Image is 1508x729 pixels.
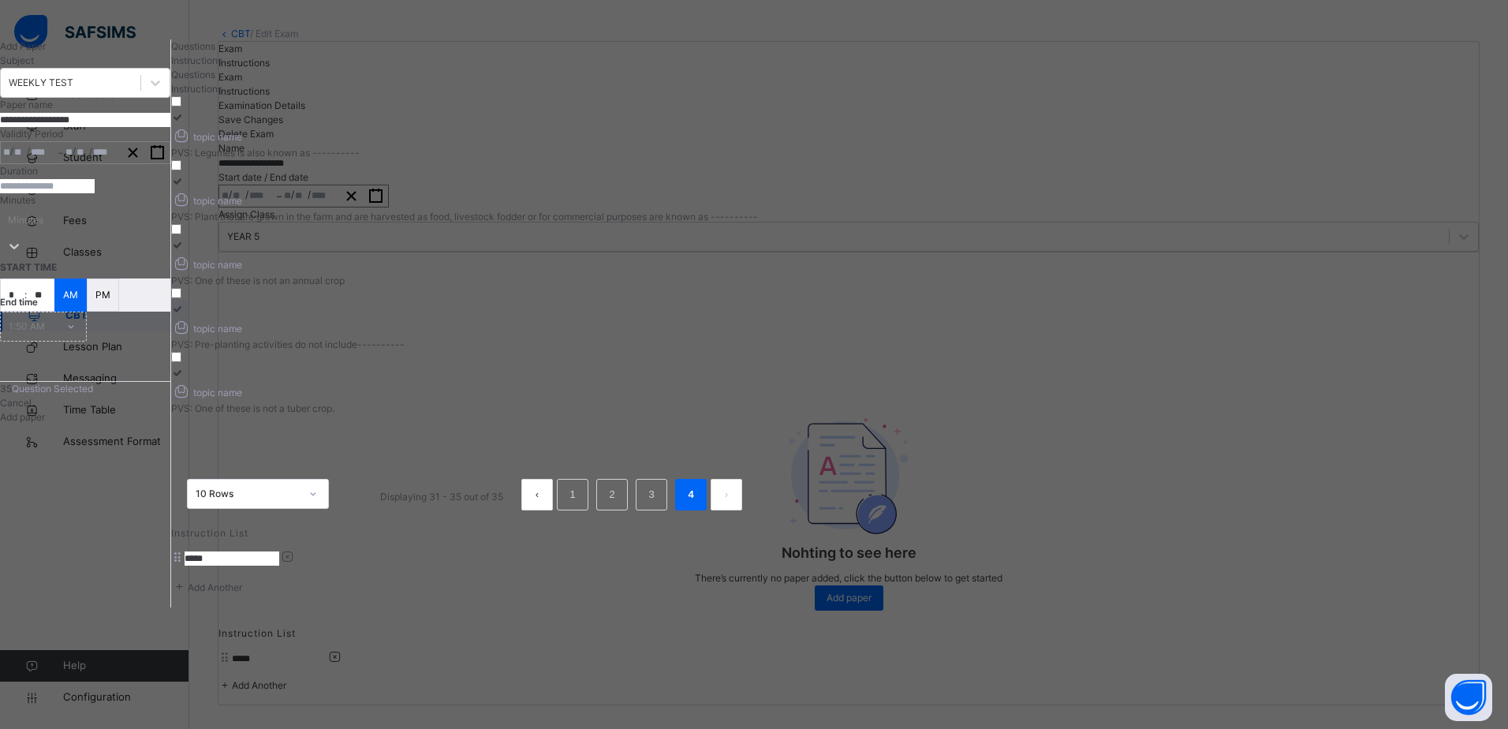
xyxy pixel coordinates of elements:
[24,288,27,302] p: :
[171,323,242,335] span: topic name
[171,527,248,539] span: Instruction List
[557,479,588,510] li: 1
[711,479,742,510] button: next page
[58,146,63,160] span: –
[171,40,215,52] span: Questions
[27,144,30,158] span: /
[9,312,45,342] div: 1:50 AM
[711,479,742,510] li: 下一页
[171,338,758,352] div: PVS: Pre-planting activities do not include----------
[636,479,667,510] li: 3
[171,83,222,95] span: Instructions
[1445,674,1492,721] button: Open asap
[675,479,707,510] li: 4
[171,274,758,288] div: PVS: One of these is not an annual crop
[188,581,242,593] span: Add Another
[63,288,78,302] p: AM
[565,484,580,505] a: 1
[683,484,698,505] a: 4
[604,484,619,505] a: 2
[521,479,553,510] li: 上一页
[95,288,110,302] p: PM
[73,144,76,158] span: /
[8,213,43,227] div: Minutes
[171,259,242,271] span: topic name
[171,54,222,66] span: Instructions
[644,484,659,505] a: 3
[368,479,515,510] li: Displaying 31 - 35 out of 35
[521,479,553,510] button: prev page
[10,144,13,158] span: /
[89,144,92,158] span: /
[171,387,242,398] span: topic name
[9,76,73,90] div: WEEKLY TEST
[171,195,242,207] span: topic name
[196,487,300,501] div: 10 Rows
[12,383,93,394] span: Question Selected
[171,210,758,224] div: PVS: Plant that are grown in the farm and are harvested as food, livestock fodder or for commerci...
[171,69,215,80] span: Questions
[171,146,758,160] div: PVS: Legumes is also known as ----------
[596,479,628,510] li: 2
[171,402,758,416] div: PVS: One of these is not a tuber crop.
[171,131,242,143] span: topic name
